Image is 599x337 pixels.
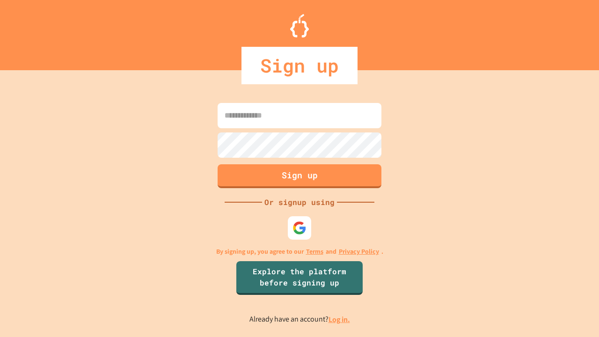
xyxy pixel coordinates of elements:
[306,247,323,256] a: Terms
[339,247,379,256] a: Privacy Policy
[218,164,381,188] button: Sign up
[329,315,350,324] a: Log in.
[290,14,309,37] img: Logo.svg
[521,259,590,299] iframe: chat widget
[262,197,337,208] div: Or signup using
[292,221,307,235] img: google-icon.svg
[560,300,590,328] iframe: chat widget
[236,261,363,295] a: Explore the platform before signing up
[249,314,350,325] p: Already have an account?
[216,247,383,256] p: By signing up, you agree to our and .
[241,47,358,84] div: Sign up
